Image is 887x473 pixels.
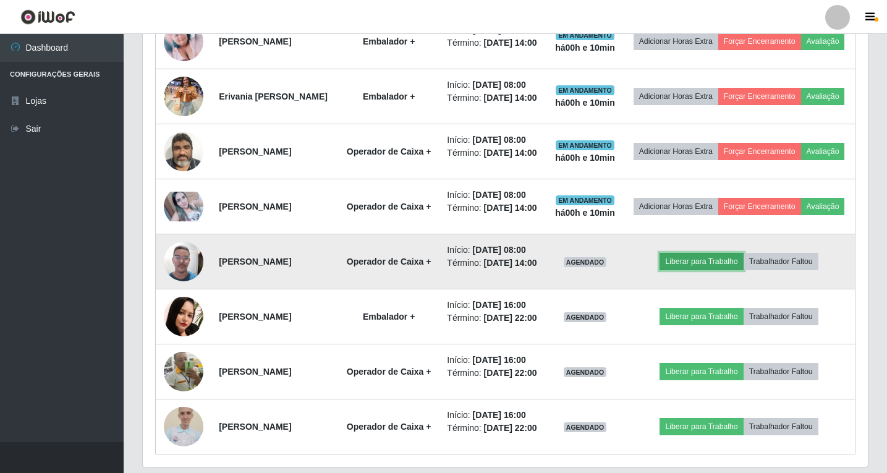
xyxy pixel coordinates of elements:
button: Trabalhador Faltou [744,308,818,325]
li: Início: [447,244,539,257]
li: Início: [447,299,539,312]
strong: [PERSON_NAME] [219,202,291,211]
img: 1625107347864.jpeg [164,125,203,177]
strong: [PERSON_NAME] [219,367,291,377]
button: Adicionar Horas Extra [634,198,718,215]
strong: há 00 h e 10 min [555,208,615,218]
button: Forçar Encerramento [718,88,801,105]
strong: Embalador + [363,92,415,101]
time: [DATE] 16:00 [473,300,526,310]
button: Forçar Encerramento [718,198,801,215]
li: Término: [447,422,539,435]
time: [DATE] 14:00 [483,203,537,213]
li: Início: [447,409,539,422]
strong: há 00 h e 10 min [555,98,615,108]
strong: Erivania [PERSON_NAME] [219,92,328,101]
img: 1668045195868.jpeg [164,192,203,221]
strong: Operador de Caixa + [347,202,431,211]
strong: Embalador + [363,36,415,46]
time: [DATE] 16:00 [473,355,526,365]
strong: Operador de Caixa + [347,422,431,432]
time: [DATE] 08:00 [473,245,526,255]
img: 1607202884102.jpeg [164,352,203,391]
li: Início: [447,354,539,367]
strong: Operador de Caixa + [347,147,431,156]
strong: [PERSON_NAME] [219,312,291,322]
img: CoreUI Logo [20,9,75,25]
li: Término: [447,257,539,270]
span: AGENDADO [564,422,607,432]
strong: [PERSON_NAME] [219,147,291,156]
strong: [PERSON_NAME] [219,422,291,432]
time: [DATE] 08:00 [473,80,526,90]
button: Liberar para Trabalho [660,308,743,325]
li: Início: [447,189,539,202]
button: Forçar Encerramento [718,33,801,50]
li: Término: [447,312,539,325]
time: [DATE] 14:00 [483,148,537,158]
button: Liberar para Trabalho [660,253,743,270]
button: Liberar para Trabalho [660,418,743,435]
button: Avaliação [801,198,845,215]
time: [DATE] 16:00 [473,410,526,420]
time: [DATE] 22:00 [483,423,537,433]
strong: há 00 h e 10 min [555,153,615,163]
span: AGENDADO [564,257,607,267]
li: Término: [447,92,539,104]
button: Avaliação [801,88,845,105]
li: Término: [447,147,539,160]
span: AGENDADO [564,312,607,322]
span: AGENDADO [564,367,607,377]
span: EM ANDAMENTO [556,195,614,205]
li: Término: [447,367,539,380]
strong: há 00 h e 10 min [555,43,615,53]
strong: Operador de Caixa + [347,367,431,377]
button: Trabalhador Faltou [744,253,818,270]
button: Avaliação [801,33,845,50]
time: [DATE] 14:00 [483,38,537,48]
img: 1753885080461.jpeg [164,297,203,336]
li: Término: [447,202,539,215]
button: Avaliação [801,143,845,160]
time: [DATE] 22:00 [483,368,537,378]
time: [DATE] 08:00 [473,190,526,200]
button: Liberar para Trabalho [660,363,743,380]
button: Adicionar Horas Extra [634,33,718,50]
strong: Embalador + [363,312,415,322]
span: EM ANDAMENTO [556,30,614,40]
img: 1756522276580.jpeg [164,70,203,122]
img: 1672088363054.jpeg [164,400,203,453]
li: Término: [447,36,539,49]
span: EM ANDAMENTO [556,140,614,150]
time: [DATE] 22:00 [483,313,537,323]
li: Início: [447,134,539,147]
button: Trabalhador Faltou [744,418,818,435]
span: EM ANDAMENTO [556,85,614,95]
strong: Operador de Caixa + [347,257,431,266]
li: Início: [447,79,539,92]
strong: [PERSON_NAME] [219,257,291,266]
button: Forçar Encerramento [718,143,801,160]
time: [DATE] 14:00 [483,93,537,103]
img: 1756246175860.jpeg [164,235,203,288]
button: Adicionar Horas Extra [634,143,718,160]
button: Trabalhador Faltou [744,363,818,380]
time: [DATE] 14:00 [483,258,537,268]
time: [DATE] 08:00 [473,135,526,145]
img: 1693706792822.jpeg [164,22,203,61]
strong: [PERSON_NAME] [219,36,291,46]
button: Adicionar Horas Extra [634,88,718,105]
